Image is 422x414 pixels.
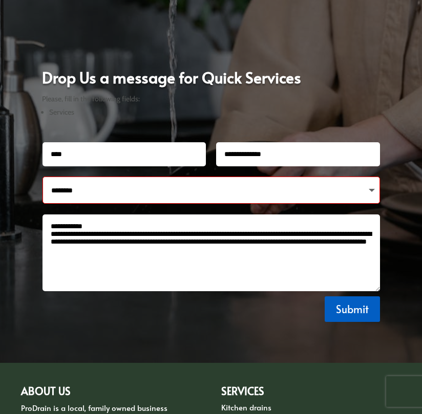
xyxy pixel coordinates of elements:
button: Submit [325,296,380,322]
a: Kitchen drains [221,402,271,412]
h1: Drop Us a message for Quick Services [42,70,379,93]
li: Services [49,105,379,119]
p: Please, fill in the following fields: [42,93,379,105]
h2: Services [221,386,400,402]
h2: ABOUT US [21,386,200,402]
